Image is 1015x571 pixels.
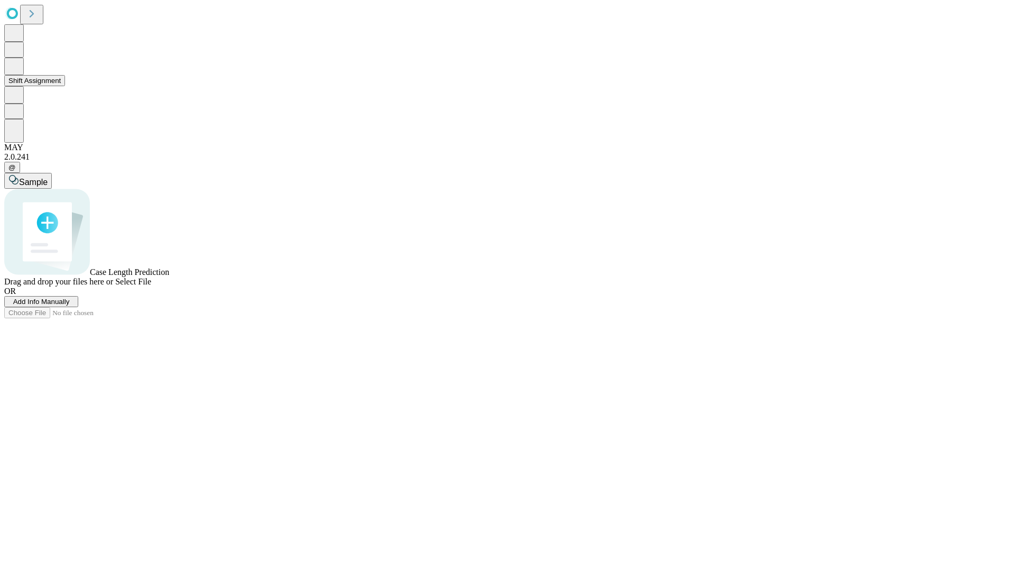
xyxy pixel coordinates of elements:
[8,163,16,171] span: @
[4,162,20,173] button: @
[4,287,16,296] span: OR
[90,268,169,277] span: Case Length Prediction
[4,75,65,86] button: Shift Assignment
[4,296,78,307] button: Add Info Manually
[13,298,70,306] span: Add Info Manually
[4,152,1011,162] div: 2.0.241
[19,178,48,187] span: Sample
[115,277,151,286] span: Select File
[4,277,113,286] span: Drag and drop your files here or
[4,173,52,189] button: Sample
[4,143,1011,152] div: MAY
